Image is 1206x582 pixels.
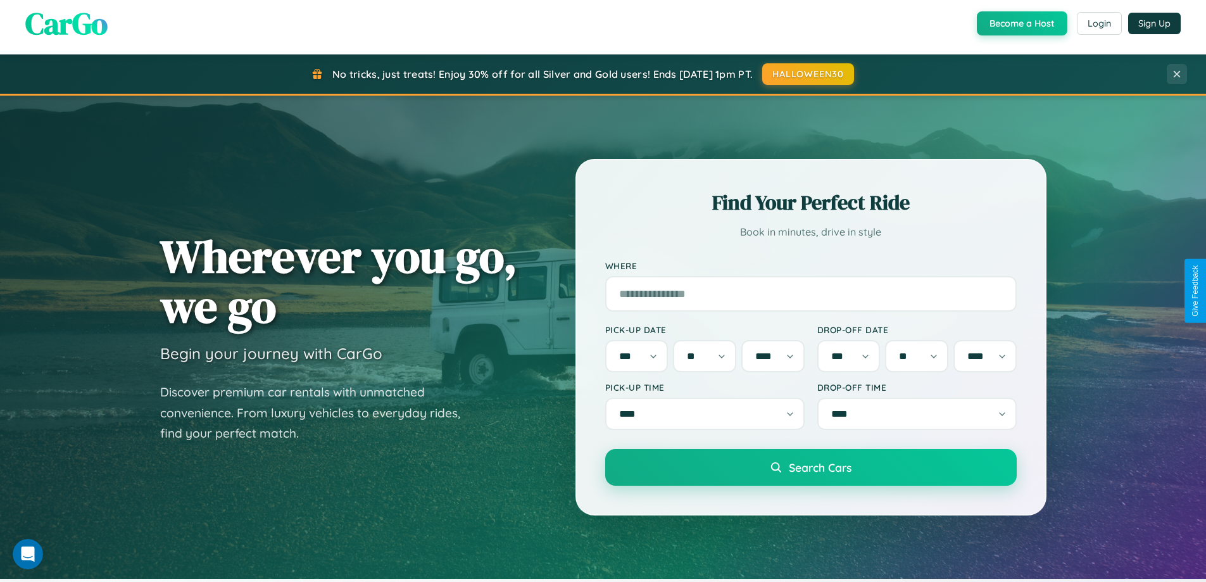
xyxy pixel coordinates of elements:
p: Discover premium car rentals with unmatched convenience. From luxury vehicles to everyday rides, ... [160,382,477,444]
h3: Begin your journey with CarGo [160,344,382,363]
button: Login [1077,12,1122,35]
iframe: Intercom live chat [13,539,43,569]
div: Give Feedback [1191,265,1200,317]
label: Where [605,260,1017,271]
span: No tricks, just treats! Enjoy 30% off for all Silver and Gold users! Ends [DATE] 1pm PT. [332,68,753,80]
label: Drop-off Date [817,324,1017,335]
label: Drop-off Time [817,382,1017,393]
button: Sign Up [1128,13,1181,34]
button: HALLOWEEN30 [762,63,854,85]
h1: Wherever you go, we go [160,231,517,331]
h2: Find Your Perfect Ride [605,189,1017,217]
span: CarGo [25,3,108,44]
label: Pick-up Date [605,324,805,335]
button: Search Cars [605,449,1017,486]
span: Search Cars [789,460,851,474]
label: Pick-up Time [605,382,805,393]
button: Become a Host [977,11,1067,35]
p: Book in minutes, drive in style [605,223,1017,241]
